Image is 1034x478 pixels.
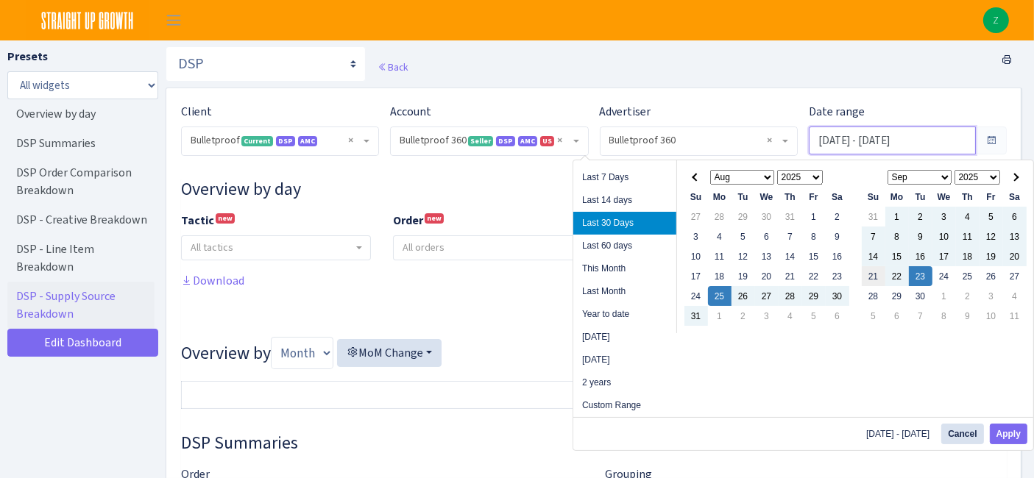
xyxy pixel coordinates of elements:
[909,226,932,246] td: 9
[708,207,732,226] td: 28
[909,207,932,226] td: 2
[684,306,708,326] td: 31
[779,266,802,286] td: 21
[885,187,909,207] th: Mo
[956,226,980,246] td: 11
[885,246,909,266] td: 15
[980,266,1003,286] td: 26
[885,226,909,246] td: 8
[7,129,155,158] a: DSP Summaries
[983,7,1009,33] img: Zach Belous
[181,213,214,228] b: Tactic
[802,306,826,326] td: 5
[708,246,732,266] td: 11
[932,226,956,246] td: 10
[862,306,885,326] td: 5
[980,226,1003,246] td: 12
[1003,187,1027,207] th: Sa
[276,136,295,146] span: DSP
[573,394,676,417] li: Custom Range
[980,246,1003,266] td: 19
[809,103,865,121] label: Date range
[826,306,849,326] td: 6
[956,207,980,226] td: 4
[909,286,932,306] td: 30
[755,306,779,326] td: 3
[394,236,654,260] input: All orders
[802,266,826,286] td: 22
[802,246,826,266] td: 15
[337,339,442,367] button: MoM Change
[684,246,708,266] td: 10
[862,286,885,306] td: 28
[732,226,755,246] td: 5
[755,187,779,207] th: We
[1003,286,1027,306] td: 4
[932,306,956,326] td: 8
[980,207,1003,226] td: 5
[708,226,732,246] td: 4
[191,240,233,254] span: All tactics
[182,127,378,155] span: Bulletproof <span class="badge badge-success">Current</span><span class="badge badge-primary">DSP...
[601,127,797,155] span: Bulletproof 360
[866,429,935,438] span: [DATE] - [DATE]
[802,207,826,226] td: 1
[862,207,885,226] td: 31
[155,8,192,32] button: Toggle navigation
[378,60,408,74] a: Back
[885,306,909,326] td: 6
[7,282,155,329] a: DSP - Supply Source Breakdown
[862,246,885,266] td: 14
[932,266,956,286] td: 24
[732,246,755,266] td: 12
[400,133,570,148] span: Bulletproof 360 <span class="badge badge-success">Seller</span><span class="badge badge-primary">...
[909,246,932,266] td: 16
[779,207,802,226] td: 31
[980,306,1003,326] td: 10
[826,187,849,207] th: Sa
[885,286,909,306] td: 29
[802,286,826,306] td: 29
[496,136,515,146] span: DSP
[779,286,802,306] td: 28
[573,257,676,280] li: This Month
[755,286,779,306] td: 27
[956,187,980,207] th: Th
[732,306,755,326] td: 2
[191,133,361,148] span: Bulletproof <span class="badge badge-success">Current</span><span class="badge badge-primary">DSP...
[802,187,826,207] th: Fr
[826,207,849,226] td: 2
[1003,306,1027,326] td: 11
[181,273,244,288] a: Download
[932,187,956,207] th: We
[573,166,676,189] li: Last 7 Days
[181,337,1007,369] h3: Overview by
[932,207,956,226] td: 3
[684,207,708,226] td: 27
[885,207,909,226] td: 1
[425,213,444,224] sup: new
[708,187,732,207] th: Mo
[393,213,423,228] b: Order
[732,286,755,306] td: 26
[181,432,1007,454] h3: Widget #37
[826,246,849,266] td: 16
[684,286,708,306] td: 24
[956,246,980,266] td: 18
[755,207,779,226] td: 30
[779,246,802,266] td: 14
[1003,266,1027,286] td: 27
[862,266,885,286] td: 21
[573,371,676,394] li: 2 years
[391,127,587,155] span: Bulletproof 360 <span class="badge badge-success">Seller</span><span class="badge badge-primary">...
[241,136,273,146] span: Current
[1003,226,1027,246] td: 13
[826,226,849,246] td: 9
[956,286,980,306] td: 2
[956,266,980,286] td: 25
[980,286,1003,306] td: 3
[540,136,554,146] span: US
[181,179,1007,200] h3: Widget #10
[684,226,708,246] td: 3
[7,235,155,282] a: DSP - Line Item Breakdown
